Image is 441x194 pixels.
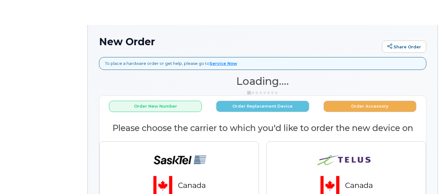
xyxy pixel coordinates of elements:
[99,75,426,87] h1: Loading....
[382,41,426,53] a: Share Order
[99,124,426,133] h2: Please choose the carrier to which you'd like to order the new device on
[99,36,379,47] h1: New Order
[324,101,416,112] button: Order Accessory
[210,61,237,66] a: Service Now
[105,61,237,66] p: To place a hardware order or get help, please go to
[247,90,278,95] img: ajax-loader-3a6953c30dc77f0bf724df975f13086db4f4c1262e45940f03d1251963f1bf2e.gif
[109,101,202,112] button: Order New Number
[216,101,309,112] button: Order Replacement Device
